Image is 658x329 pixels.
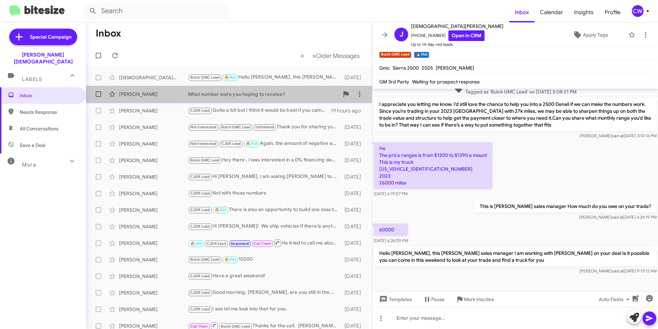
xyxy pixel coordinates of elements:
[422,65,433,71] span: 2025
[190,125,217,129] span: Not-Interested
[580,133,657,138] span: [PERSON_NAME] [DATE] 3:10:16 PM
[555,29,625,41] button: Apply Tags
[188,156,341,164] div: Hey there , I was interested in a 0% financing deal, but the guy told me that I can advertise is ...
[341,207,367,213] div: [DATE]
[341,273,367,280] div: [DATE]
[190,191,210,196] span: CJDR Lead
[431,293,445,306] span: Pause
[580,268,657,273] span: [PERSON_NAME] [DATE] 9:19:12 AM
[190,241,202,246] span: 🔥 Hot
[300,51,304,60] span: «
[190,257,220,262] span: Buick GMC Lead
[534,2,569,22] span: Calendar
[190,324,208,329] span: Call Them
[221,125,251,129] span: Buick GMC Lead
[20,109,78,116] span: Needs Response
[632,5,644,17] div: CW
[626,5,650,17] button: CW
[188,305,341,313] div: I see let me look into that for you.
[341,157,367,164] div: [DATE]
[374,191,407,196] span: [DATE] 6:19:07 PM
[188,189,341,197] div: Not with those numbers
[378,293,412,306] span: Templates
[379,79,409,85] span: GM 3rd Party
[119,140,188,147] div: [PERSON_NAME]
[452,85,579,95] span: Tagged as 'Buick GMC Lead' on [DATE] 3:08:21 PM
[119,273,188,280] div: [PERSON_NAME]
[221,141,241,146] span: CJDR Lead
[569,2,599,22] a: Insights
[224,257,236,262] span: 🔥 Hot
[341,256,367,263] div: [DATE]
[30,33,72,40] span: Special Campaign
[119,256,188,263] div: [PERSON_NAME]
[246,141,257,146] span: 🔥 Hot
[411,41,503,48] span: Up to 14-day-old leads
[188,140,341,148] div: Again, the amount of negative equity that you have is requiring the down payment if you are not t...
[188,222,341,230] div: Hi [PERSON_NAME]! We ship vehicles if there is anything that you are still interested in. We woul...
[612,268,624,273] span: said at
[583,29,608,41] span: Apply Tags
[119,91,188,98] div: [PERSON_NAME]
[119,190,188,197] div: [PERSON_NAME]
[119,240,188,247] div: [PERSON_NAME]
[190,290,210,295] span: CJDR Lead
[190,224,210,229] span: CJDR Lead
[22,76,42,82] span: Labels
[224,75,236,80] span: 🔥 Hot
[374,247,657,266] p: Hello [PERSON_NAME], this [PERSON_NAME] sales manager I am working with [PERSON_NAME] on your dea...
[341,223,367,230] div: [DATE]
[417,293,450,306] button: Pause
[255,125,274,129] span: Unfinished
[119,107,188,114] div: [PERSON_NAME]
[341,124,367,131] div: [DATE]
[411,22,503,30] span: [DEMOGRAPHIC_DATA][PERSON_NAME]
[188,91,339,98] div: What number were you hoping to receive?
[119,306,188,313] div: [PERSON_NAME]
[20,125,59,132] span: All Conversations
[414,52,429,58] small: 🔥 Hot
[331,107,367,114] div: 19 hours ago
[341,173,367,180] div: [DATE]
[22,162,36,168] span: More
[393,65,419,71] span: Sierra 2500
[341,140,367,147] div: [DATE]
[188,107,331,114] div: Quite a bit but I think it would be best if you came in and took a look for yourself. Then I can ...
[215,208,226,212] span: 🔥 Hot
[20,92,78,99] span: Inbox
[612,133,624,138] span: said at
[412,79,480,85] span: Waiting for prospect response
[374,238,408,243] span: [DATE] 6:26:09 PM
[611,215,623,220] span: said at
[119,74,188,81] div: [DEMOGRAPHIC_DATA][PERSON_NAME]
[296,49,308,63] button: Previous
[190,108,210,113] span: CJDR Lead
[9,29,77,45] a: Special Campaign
[450,293,500,306] button: Mark Inactive
[190,274,210,278] span: CJDR Lead
[341,190,367,197] div: [DATE]
[20,142,45,149] span: Save a Deal
[341,306,367,313] div: [DATE]
[448,30,485,41] a: Open in CRM
[593,293,637,306] button: Auto Fields
[190,208,210,212] span: CJDR Lead
[119,289,188,296] div: [PERSON_NAME]
[188,289,341,297] div: Good morning, [PERSON_NAME], are you still in the market for a Tacoma?
[411,30,503,41] span: [PHONE_NUMBER]
[206,241,226,246] span: CJDR Lead
[190,158,220,162] span: Buick GMC Lead
[374,142,492,189] p: He The price ranges is from $1300 to $1390 a mount This is my truck [US_VEHICLE_IDENTIFICATION_NU...
[190,141,217,146] span: Not-Interested
[312,51,316,60] span: »
[188,206,341,214] div: There is also an opportunity to build one exactly how you desire it. If this is something that yo...
[188,272,341,280] div: Have a great weekend!
[119,223,188,230] div: [PERSON_NAME]
[341,240,367,247] div: [DATE]
[190,175,210,179] span: CJDR Lead
[599,2,626,22] span: Profile
[190,307,210,311] span: CJDR Lead
[509,2,534,22] a: Inbox
[119,157,188,164] div: [PERSON_NAME]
